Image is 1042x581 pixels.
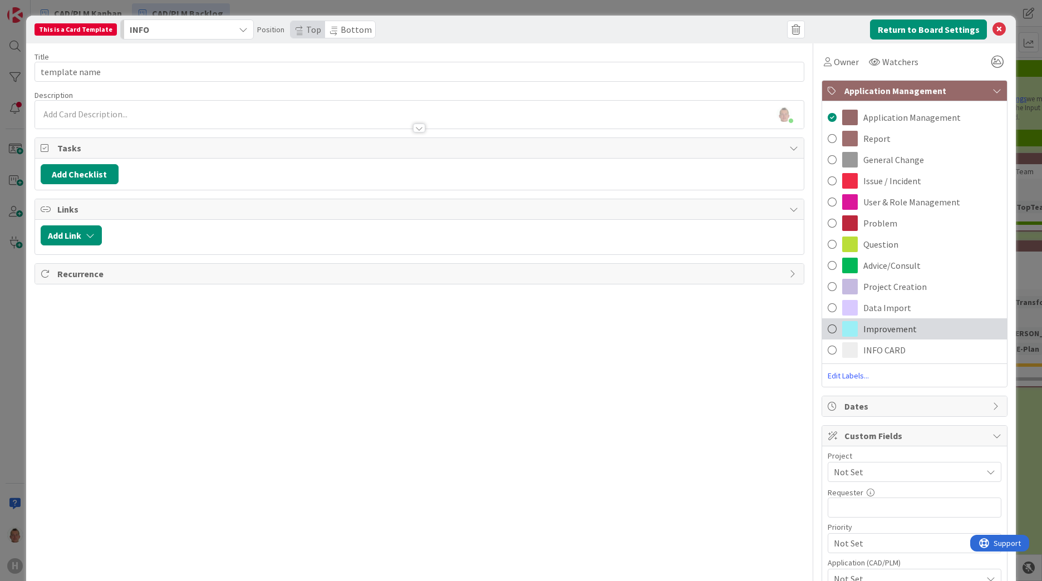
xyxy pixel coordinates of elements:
span: Report [863,132,891,145]
span: Not Set [834,464,976,480]
span: Data Import [863,301,911,314]
span: Tasks [57,141,784,155]
button: Return to Board Settings [870,19,987,40]
span: Watchers [882,55,918,68]
button: Add Link [41,225,102,245]
button: INFO [120,19,254,40]
span: Not Set [834,535,976,551]
button: Add Checklist [41,164,119,184]
span: Position [257,25,284,34]
span: Owner [834,55,859,68]
span: Application Management [844,84,987,97]
span: Edit Labels... [822,370,1007,381]
span: User & Role Management [863,195,960,209]
span: Improvement [863,322,917,336]
span: Top [306,24,321,35]
div: Project [828,452,1001,460]
span: Links [57,203,784,216]
label: Title [35,52,49,62]
span: Problem [863,216,897,230]
span: INFO CARD [863,343,906,357]
div: This is a Card Template [35,23,117,36]
span: Support [23,2,51,15]
span: Dates [844,400,987,413]
span: Recurrence [57,267,784,280]
span: INFO [130,22,149,37]
span: Issue / Incident [863,174,921,188]
span: Application Management [863,111,961,124]
div: Application (CAD/PLM) [828,559,1001,567]
img: X8mj6hJYAujqEDlu7QlL9MAggqSR54HW.jpg [776,106,792,122]
div: Priority [828,523,1001,531]
span: Advice/Consult [863,259,921,272]
span: Project Creation [863,280,927,293]
span: Bottom [341,24,372,35]
input: type card name here... [35,62,804,82]
span: General Change [863,153,924,166]
label: Requester [828,488,863,498]
span: Question [863,238,898,251]
span: Description [35,90,73,100]
span: Custom Fields [844,429,987,442]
